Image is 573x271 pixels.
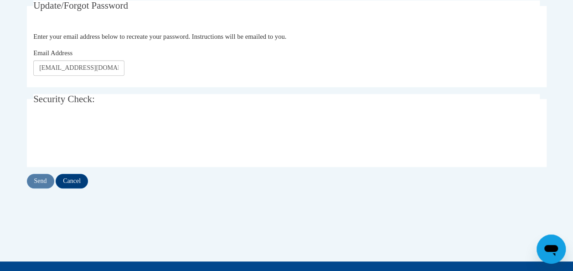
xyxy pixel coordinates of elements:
[33,120,172,156] iframe: reCAPTCHA
[33,94,95,104] span: Security Check:
[56,174,88,188] input: Cancel
[33,60,124,76] input: Email
[33,33,286,40] span: Enter your email address below to recreate your password. Instructions will be emailed to you.
[537,235,566,264] iframe: Button to launch messaging window
[33,49,72,57] span: Email Address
